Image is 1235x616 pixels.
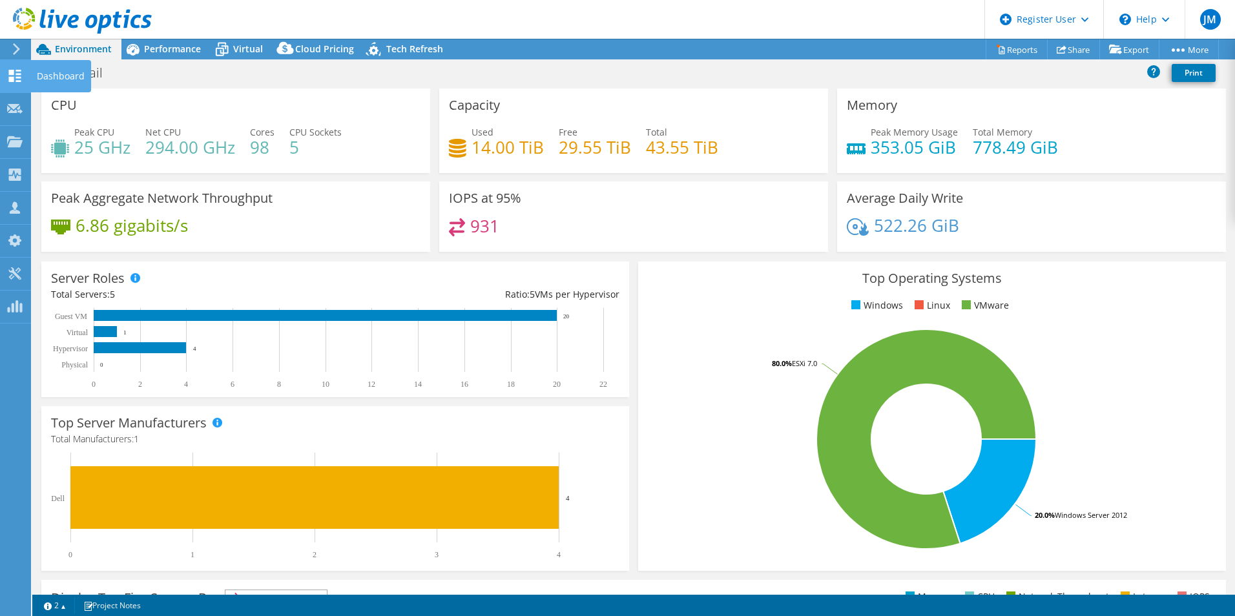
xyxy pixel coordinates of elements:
h3: Average Daily Write [847,191,963,205]
a: 2 [35,597,75,613]
h4: 5 [289,140,342,154]
a: Reports [986,39,1048,59]
text: 2 [313,550,317,559]
a: Share [1047,39,1100,59]
a: More [1159,39,1219,59]
h4: 294.00 GHz [145,140,235,154]
tspan: Windows Server 2012 [1055,510,1127,520]
text: 8 [277,380,281,389]
h4: 25 GHz [74,140,130,154]
text: 4 [184,380,188,389]
span: Tech Refresh [386,43,443,55]
text: 1 [123,329,127,336]
span: Performance [144,43,201,55]
h3: CPU [51,98,77,112]
h4: 778.49 GiB [973,140,1058,154]
h3: Memory [847,98,897,112]
h4: 353.05 GiB [871,140,958,154]
span: 5 [530,288,535,300]
span: Cloud Pricing [295,43,354,55]
span: IOPS [225,590,327,606]
a: Print [1172,64,1216,82]
h3: IOPS at 95% [449,191,521,205]
div: Total Servers: [51,287,335,302]
span: Free [559,126,577,138]
h3: Peak Aggregate Network Throughput [51,191,273,205]
h4: 6.86 gigabits/s [76,218,188,232]
tspan: 20.0% [1035,510,1055,520]
span: Peak Memory Usage [871,126,958,138]
text: 16 [461,380,468,389]
h3: Capacity [449,98,500,112]
text: Hypervisor [53,344,88,353]
h4: Total Manufacturers: [51,432,619,446]
text: 0 [92,380,96,389]
text: Physical [61,360,88,369]
span: Environment [55,43,112,55]
li: Memory [902,590,953,604]
text: 0 [100,362,103,368]
h3: Server Roles [51,271,125,285]
text: 20 [553,380,561,389]
text: 10 [322,380,329,389]
text: 4 [557,550,561,559]
a: Export [1099,39,1159,59]
li: Latency [1117,590,1166,604]
text: Virtual [67,328,88,337]
li: Linux [911,298,950,313]
li: Windows [848,298,903,313]
div: Dashboard [30,60,91,92]
span: 5 [110,288,115,300]
text: 12 [368,380,375,389]
text: 1 [191,550,194,559]
text: Guest VM [55,312,87,321]
span: Used [472,126,493,138]
span: Cores [250,126,275,138]
svg: \n [1119,14,1131,25]
span: JM [1200,9,1221,30]
text: 22 [599,380,607,389]
h4: 522.26 GiB [874,218,959,232]
text: 2 [138,380,142,389]
li: CPU [962,590,995,604]
li: IOPS [1174,590,1210,604]
span: Virtual [233,43,263,55]
h4: 43.55 TiB [646,140,718,154]
text: 20 [563,313,570,320]
tspan: 80.0% [772,358,792,368]
text: 6 [231,380,234,389]
span: 1 [134,433,139,445]
span: CPU Sockets [289,126,342,138]
h4: 931 [470,219,499,233]
text: 18 [507,380,515,389]
li: Network Throughput [1003,590,1109,604]
a: Project Notes [74,597,150,613]
span: Total Memory [973,126,1032,138]
text: 14 [414,380,422,389]
text: 3 [435,550,439,559]
div: Ratio: VMs per Hypervisor [335,287,619,302]
h4: 98 [250,140,275,154]
text: 4 [193,345,196,352]
h4: 29.55 TiB [559,140,631,154]
text: Dell [51,494,65,503]
h4: 14.00 TiB [472,140,544,154]
span: Total [646,126,667,138]
span: Net CPU [145,126,181,138]
li: VMware [959,298,1009,313]
text: 0 [68,550,72,559]
tspan: ESXi 7.0 [792,358,817,368]
span: Peak CPU [74,126,114,138]
h3: Top Operating Systems [648,271,1216,285]
text: 4 [566,494,570,502]
h3: Top Server Manufacturers [51,416,207,430]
